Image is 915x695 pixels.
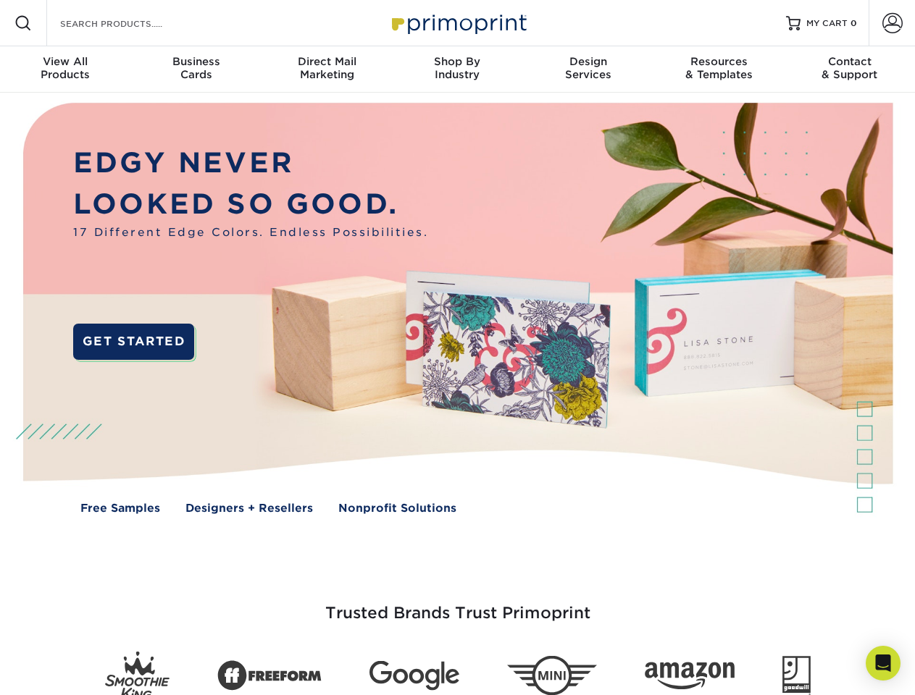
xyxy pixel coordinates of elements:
span: Resources [653,55,784,68]
div: & Support [785,55,915,81]
img: Google [369,661,459,691]
img: Primoprint [385,7,530,38]
div: Marketing [262,55,392,81]
span: Shop By [392,55,522,68]
span: 17 Different Edge Colors. Endless Possibilities. [73,224,428,241]
div: Open Intercom Messenger [866,646,901,681]
div: Industry [392,55,522,81]
a: Free Samples [80,500,160,517]
a: Contact& Support [785,46,915,93]
a: Designers + Resellers [185,500,313,517]
a: Nonprofit Solutions [338,500,456,517]
span: Design [523,55,653,68]
span: Direct Mail [262,55,392,68]
a: Shop ByIndustry [392,46,522,93]
div: Services [523,55,653,81]
div: Cards [130,55,261,81]
img: Goodwill [782,656,811,695]
p: LOOKED SO GOOD. [73,184,428,225]
input: SEARCH PRODUCTS..... [59,14,200,32]
a: BusinessCards [130,46,261,93]
a: GET STARTED [73,324,194,360]
span: Business [130,55,261,68]
p: EDGY NEVER [73,143,428,184]
img: Amazon [645,662,735,690]
span: MY CART [806,17,848,30]
span: 0 [851,18,857,28]
a: Resources& Templates [653,46,784,93]
a: DesignServices [523,46,653,93]
a: Direct MailMarketing [262,46,392,93]
span: Contact [785,55,915,68]
h3: Trusted Brands Trust Primoprint [34,569,882,640]
div: & Templates [653,55,784,81]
